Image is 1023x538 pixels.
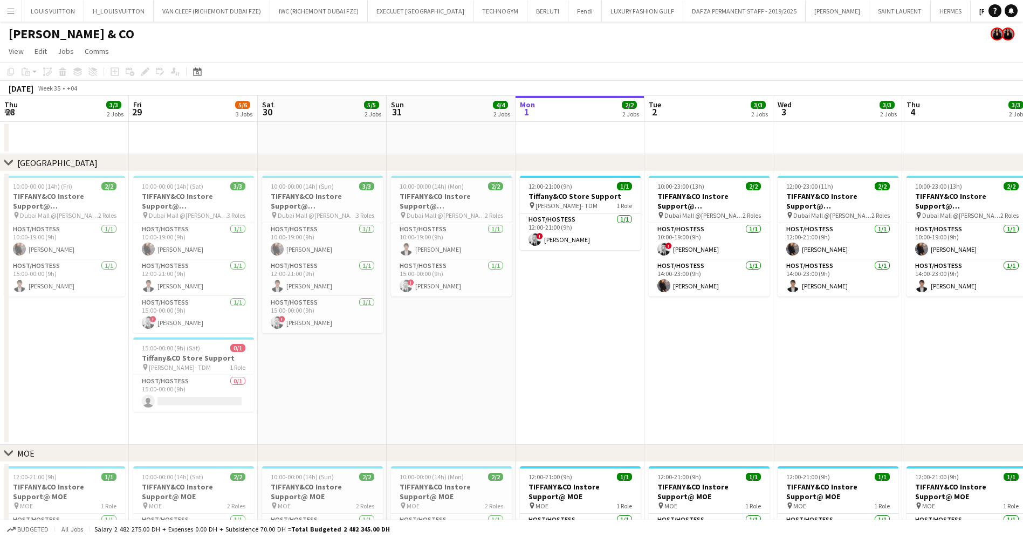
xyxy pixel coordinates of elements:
app-card-role: Host/Hostess1/110:00-19:00 (9h)[PERSON_NAME] [4,223,125,260]
span: Dubai Mall @[PERSON_NAME] [922,211,1000,219]
span: View [9,46,24,56]
span: MOE [793,502,806,510]
app-card-role: Host/Hostess1/115:00-00:00 (9h)![PERSON_NAME] [133,296,254,333]
div: 2 Jobs [751,110,768,118]
span: 1/1 [746,473,761,481]
span: ! [408,279,414,286]
app-card-role: Host/Hostess1/114:00-23:00 (9h)[PERSON_NAME] [649,260,770,296]
div: 2 Jobs [107,110,123,118]
span: 2 Roles [743,211,761,219]
span: Dubai Mall @[PERSON_NAME] [793,211,871,219]
span: 1/1 [101,473,116,481]
span: 1 Role [874,502,890,510]
span: 0/1 [230,344,245,352]
span: 3/3 [880,101,895,109]
app-card-role: Host/Hostess1/110:00-19:00 (9h)[PERSON_NAME] [262,223,383,260]
div: +04 [67,84,77,92]
div: 3 Jobs [236,110,252,118]
h3: TIFFANY&CO Instore Support@ [GEOGRAPHIC_DATA] [649,191,770,211]
button: SAINT LAURENT [869,1,931,22]
span: MOE [20,502,33,510]
span: ! [279,316,285,322]
div: 2 Jobs [493,110,510,118]
span: 1 [518,106,535,118]
span: 31 [389,106,404,118]
span: Jobs [58,46,74,56]
app-card-role: Host/Hostess1/115:00-00:00 (9h)[PERSON_NAME] [4,260,125,296]
div: MOE [17,448,35,459]
span: 3 Roles [227,211,245,219]
span: Total Budgeted 2 482 345.00 DH [291,525,390,533]
div: 12:00-21:00 (9h)1/1Tiffany&CO Store Support [PERSON_NAME]- TDM1 RoleHost/Hostess1/112:00-21:00 (9... [520,176,641,250]
span: 2 Roles [871,211,890,219]
button: VAN CLEEF (RICHEMONT DUBAI FZE) [154,1,270,22]
span: 2/2 [488,473,503,481]
button: LUXURY FASHION GULF [602,1,683,22]
div: [DATE] [9,83,33,94]
div: 10:00-23:00 (13h)2/2TIFFANY&CO Instore Support@ [GEOGRAPHIC_DATA] Dubai Mall @[PERSON_NAME]2 Role... [649,176,770,296]
span: MOE [922,502,935,510]
span: 4 [905,106,920,118]
span: 10:00-23:00 (13h) [915,182,962,190]
span: 12:00-21:00 (9h) [657,473,701,481]
span: 2/2 [359,473,374,481]
span: [PERSON_NAME]- TDM [535,202,598,210]
span: 2/2 [622,101,637,109]
span: Dubai Mall @[PERSON_NAME] [149,211,227,219]
h3: TIFFANY&CO Instore Support@ MOE [520,482,641,501]
span: 5/5 [364,101,379,109]
span: Dubai Mall @[PERSON_NAME] [278,211,356,219]
span: ! [665,243,672,249]
button: DAFZA PERMANENT STAFF - 2019/2025 [683,1,806,22]
span: 3/3 [751,101,766,109]
span: 1 Role [230,363,245,371]
a: Edit [30,44,51,58]
app-job-card: 10:00-00:00 (14h) (Sat)3/3TIFFANY&CO Instore Support@ [GEOGRAPHIC_DATA] Dubai Mall @[PERSON_NAME]... [133,176,254,333]
span: 10:00-00:00 (14h) (Mon) [400,182,464,190]
span: [PERSON_NAME]- TDM [149,363,211,371]
span: 28 [3,106,18,118]
button: TECHNOGYM [473,1,527,22]
span: 10:00-23:00 (13h) [657,182,704,190]
span: Tue [649,100,661,109]
span: Sat [262,100,274,109]
span: Wed [778,100,792,109]
span: 10:00-00:00 (14h) (Sat) [142,473,203,481]
span: 2/2 [488,182,503,190]
a: Jobs [53,44,78,58]
h3: TIFFANY&CO Instore Support@ [GEOGRAPHIC_DATA] [4,191,125,211]
button: [PERSON_NAME] [806,1,869,22]
button: BERLUTI [527,1,568,22]
span: MOE [535,502,548,510]
app-job-card: 15:00-00:00 (9h) (Sat)0/1Tiffany&CO Store Support [PERSON_NAME]- TDM1 RoleHost/Hostess0/115:00-00... [133,337,254,412]
span: 10:00-00:00 (14h) (Fri) [13,182,72,190]
span: Sun [391,100,404,109]
h1: [PERSON_NAME] & CO [9,26,134,42]
h3: TIFFANY&CO Instore Support@ MOE [262,482,383,501]
button: Fendi [568,1,602,22]
span: 12:00-21:00 (9h) [528,182,572,190]
span: MOE [149,502,162,510]
span: ! [537,233,543,239]
span: Mon [520,100,535,109]
span: 2 Roles [1000,211,1019,219]
app-card-role: Host/Hostess1/115:00-00:00 (9h)![PERSON_NAME] [391,260,512,296]
span: ! [150,316,156,322]
span: 2 Roles [356,502,374,510]
app-job-card: 10:00-00:00 (14h) (Mon)2/2TIFFANY&CO Instore Support@ [GEOGRAPHIC_DATA] Dubai Mall @[PERSON_NAME]... [391,176,512,296]
app-card-role: Host/Hostess1/112:00-21:00 (9h)![PERSON_NAME] [520,213,641,250]
span: 1 Role [745,502,761,510]
span: Dubai Mall @[PERSON_NAME] [407,211,485,219]
app-card-role: Host/Hostess1/110:00-19:00 (9h)[PERSON_NAME] [391,223,512,260]
span: 2/2 [230,473,245,481]
span: 12:00-21:00 (9h) [786,473,830,481]
span: 10:00-00:00 (14h) (Mon) [400,473,464,481]
span: Thu [907,100,920,109]
span: 2/2 [1004,182,1019,190]
div: 2 Jobs [880,110,897,118]
h3: TIFFANY&CO Instore Support@ [GEOGRAPHIC_DATA] [778,191,898,211]
h3: TIFFANY&CO Instore Support@ MOE [778,482,898,501]
app-card-role: Host/Hostess0/115:00-00:00 (9h) [133,375,254,412]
